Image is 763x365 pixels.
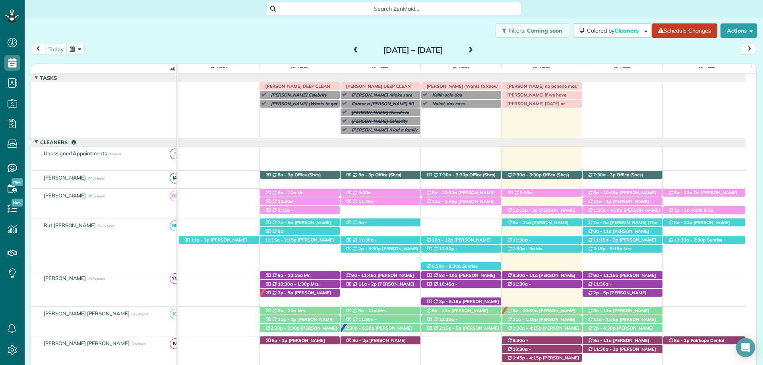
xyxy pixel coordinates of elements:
span: [PERSON_NAME] ([PHONE_NUMBER]) [587,190,656,201]
span: 8:30a - 10:30a [507,338,529,349]
div: [STREET_ADDRESS][PERSON_NAME] [421,271,501,280]
span: [PERSON_NAME] (Make sure the cleaner turns all lights off as they are out of town, made a note in... [348,92,418,115]
span: 3p - 5:15p [439,299,462,304]
div: 11940 [US_STATE] 181 - Fairhope, AL, 36532 [583,171,662,179]
div: [STREET_ADDRESS] [663,336,746,345]
div: [STREET_ADDRESS][PERSON_NAME] [583,236,662,244]
span: [DATE] [612,66,632,72]
span: [PERSON_NAME] ([PHONE_NUMBER]) [426,251,476,263]
div: [STREET_ADDRESS][PERSON_NAME][PERSON_NAME] [583,315,662,324]
div: [STREET_ADDRESS] [341,236,420,244]
span: 11:30a - 2p [345,237,377,248]
span: 8a - 11a [593,338,612,343]
span: Unassigned Appointments [42,150,108,156]
span: 2:15p - 5:15p [593,246,623,251]
span: 11:30a - 2:30p [674,237,706,243]
div: [STREET_ADDRESS][PERSON_NAME] [179,236,259,244]
div: [STREET_ADDRESS] [421,197,501,206]
span: 11:15a - 2p [593,237,619,243]
span: 39.5 Hours [87,194,105,198]
span: [PERSON_NAME] ([PHONE_NUMBER]) [507,308,575,319]
div: [STREET_ADDRESS] [583,245,662,253]
div: [STREET_ADDRESS] [502,206,582,214]
span: 8a - 11:15a [593,272,619,278]
div: 11940 [US_STATE] 181 - Fairhope, AL, 36532 [260,171,340,179]
span: [PERSON_NAME] (DC LAWN) ([PHONE_NUMBER], [PHONE_NUMBER]) [587,207,660,224]
span: 8a - 2p [352,338,368,343]
span: Cobrar a [PERSON_NAME] 50 [348,101,414,106]
span: 11a - 1p [593,199,612,204]
span: 36.8 Hours [87,276,105,281]
span: [PERSON_NAME] ([PHONE_NUMBER]) [426,322,476,333]
div: [STREET_ADDRESS] [583,280,662,288]
span: 2:30p - 5:30p [270,325,300,331]
div: [STREET_ADDRESS] [583,289,662,297]
span: [PERSON_NAME] ([PHONE_NUMBER]) [265,317,334,328]
span: 10a - 12p [432,237,453,243]
span: [DATE] [531,66,552,72]
span: [PERSON_NAME] [42,192,88,199]
span: [DATE] [697,66,717,72]
div: [STREET_ADDRESS] [583,307,662,315]
span: 7a - 8a [277,220,294,225]
span: 11a - 2p [358,281,377,287]
span: [PERSON_NAME] DEEP CLEAN [261,83,331,89]
span: 11a - 2p [277,317,296,322]
span: [PERSON_NAME] ([PHONE_NUMBER]) [507,325,579,336]
div: [STREET_ADDRESS] [341,218,420,227]
span: IA [170,173,180,183]
span: [PERSON_NAME] ([PHONE_NUMBER]) [345,338,406,349]
span: [PERSON_NAME] ([PHONE_NUMBER]) [345,243,389,254]
span: [PERSON_NAME] ([PHONE_NUMBER]) [345,325,412,336]
span: Tasks [39,75,58,81]
span: OP [170,191,180,201]
span: Kellin solo dos [PERSON_NAME] [428,92,469,103]
span: 8a - 3p [277,172,294,178]
span: RP [170,220,180,231]
div: [STREET_ADDRESS][PERSON_NAME] [663,236,746,244]
span: [PERSON_NAME] ([PHONE_NUMBER]) [345,195,398,207]
span: 1:30p - 4:15p [512,325,542,331]
span: 11:15a - 1:45p [426,317,458,328]
span: [PERSON_NAME] (Had a family emergency and is flying out so she needs to cancel. Wants to keep ser... [348,127,418,161]
span: 8a - 10a [439,272,458,278]
span: 11:45a - 2:30p [345,199,377,210]
span: Fairhope Dental Associates ([PHONE_NUMBER]) [668,338,735,349]
span: Office (Shcs) ([PHONE_NUMBER]) [265,172,321,183]
span: IC [170,309,180,319]
span: [PERSON_NAME] ([PHONE_NUMBER]) [507,207,575,218]
div: [STREET_ADDRESS] [502,324,582,332]
div: [STREET_ADDRESS] [341,280,420,288]
span: [PERSON_NAME] ([PHONE_NUMBER]) [345,225,398,236]
div: [STREET_ADDRESS] [341,245,420,253]
span: Office (Shcs) ([PHONE_NUMBER]) [426,172,496,183]
span: New [12,199,23,207]
span: [PERSON_NAME] no ponerle mas [PERSON_NAME] porque tiene una cita [504,83,579,100]
span: 51.8 Hours [97,224,114,228]
span: 8a - 10:30a [432,190,457,195]
span: 11:15a - 2:15p [265,237,297,243]
span: Tooth & Co. ([PHONE_NUMBER]) [668,207,715,218]
span: [PERSON_NAME] ([PHONE_NUMBER]) [507,195,552,207]
span: 8a - 11a [512,220,531,225]
span: [PERSON_NAME] Celebrity (Wants to schedule initial with a biweekly recurring. Check availability ... [348,118,418,141]
span: Office (Shcs) ([PHONE_NUMBER]) [507,172,569,183]
span: Cleaners [39,139,77,145]
span: 2p - 4:30p [593,325,616,331]
div: 11940 [US_STATE] 181 - Fairhope, AL, 36532 [421,171,501,179]
span: [PERSON_NAME] ([PHONE_NUMBER]) [265,213,314,224]
span: [PERSON_NAME] ([PHONE_NUMBER]) [587,346,656,357]
span: 12:30p - 3:15p [426,246,458,257]
span: 11:30a - 2:30p [507,237,531,248]
span: 10:45a - 2:15p [426,281,458,292]
span: 8a - 11a [593,228,612,234]
div: 11940 [US_STATE] 181 - Fairhope, AL, 36532 [502,171,582,179]
span: [PERSON_NAME] ([PHONE_NUMBER]) [426,325,499,336]
div: [STREET_ADDRESS] [260,189,340,197]
span: 8a - 10:45a [593,190,619,195]
button: prev [31,44,46,54]
span: 0 Hours [108,152,121,156]
span: [PERSON_NAME] ([PHONE_NUMBER]) [507,243,556,254]
div: [STREET_ADDRESS][PERSON_NAME] [502,218,582,227]
button: today [45,44,67,54]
